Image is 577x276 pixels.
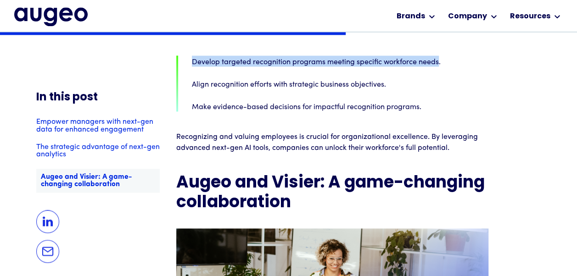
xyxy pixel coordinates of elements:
[176,116,488,127] p: ‍
[36,144,160,159] a: The strategic advantage of next-gen analytics
[36,92,160,104] h5: In this post
[192,100,488,111] p: Make evidence-based decisions for impactful recognition programs.
[510,11,550,22] div: Resources
[448,11,487,22] div: Company
[192,78,488,89] p: Align recognition efforts with strategic business objectives.
[176,158,488,169] p: ‍
[14,7,88,26] a: home
[176,132,488,154] p: Recognizing and valuing employees is crucial for organizational excellence. By leveraging advance...
[14,7,88,26] img: Augeo's full logo in midnight blue.
[176,40,488,51] p: ‍
[36,118,160,133] a: Empower managers with next-gen data for enhanced engagement
[397,11,425,22] div: Brands
[192,55,488,66] p: Develop targeted recognition programs meeting specific workforce needs.
[176,175,485,211] strong: Augeo and Visier: A game-changing collaboration
[36,169,160,193] a: Augeo and Visier: A game-changing collaboration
